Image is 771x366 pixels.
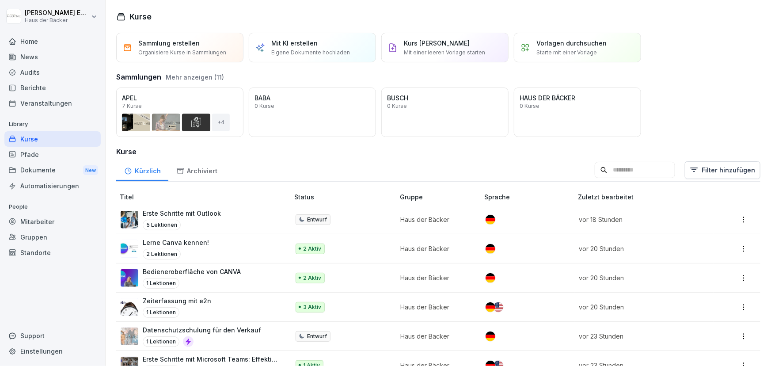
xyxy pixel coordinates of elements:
div: Archiviert [168,159,225,181]
p: Kurs [PERSON_NAME] [404,38,470,48]
p: Erste Schritte mit Outlook [143,209,221,218]
p: Entwurf [308,216,327,224]
p: Mit einer leeren Vorlage starten [404,49,485,57]
p: vor 20 Stunden [579,302,703,312]
div: New [83,165,98,175]
p: Starte mit einer Vorlage [536,49,597,57]
p: BABA [254,93,370,103]
p: Haus der Bäcker [401,302,471,312]
a: Einstellungen [4,343,101,359]
a: Standorte [4,245,101,260]
p: [PERSON_NAME] Ehlerding [25,9,89,17]
img: de.svg [486,332,495,341]
a: HAUS DER BÄCKER0 Kurse [514,88,641,137]
img: afg6fnw2rcih01fdc0lxrusa.png [121,328,138,345]
button: Mehr anzeigen (11) [166,72,224,82]
p: 2 Aktiv [304,245,322,253]
p: 1 Lektionen [143,278,179,289]
img: de.svg [486,273,495,283]
p: BUSCH [387,93,503,103]
p: 1 Lektionen [143,336,179,347]
p: Haus der Bäcker [401,332,471,341]
p: 3 Aktiv [304,303,322,311]
p: Entwurf [308,332,327,340]
a: Berichte [4,80,101,95]
div: + 4 [212,114,230,131]
p: 1 Lektionen [143,307,179,318]
p: Haus der Bäcker [25,17,89,23]
h1: Kurse [129,11,152,23]
p: Bedieneroberfläche von CANVA [143,267,241,276]
p: Datenschutzschulung für den Verkauf [143,325,261,335]
img: de.svg [486,244,495,254]
button: Filter hinzufügen [685,161,760,179]
p: Sprache [485,192,575,202]
p: Gruppe [400,192,481,202]
div: Dokumente [4,162,101,179]
p: Titel [120,192,291,202]
img: s66qd3d44r21bikr32egi3fp.png [121,240,138,258]
a: Home [4,34,101,49]
a: Kurse [4,131,101,147]
p: vor 20 Stunden [579,273,703,282]
a: Automatisierungen [4,178,101,194]
p: HAUS DER BÄCKER [520,93,635,103]
p: 2 Lektionen [143,249,181,259]
p: 0 Kurse [520,103,539,109]
p: 0 Kurse [254,103,274,109]
a: BUSCH0 Kurse [381,88,509,137]
h3: Kurse [116,146,760,157]
p: APEL [122,93,238,103]
a: DokumenteNew [4,162,101,179]
p: vor 23 Stunden [579,332,703,341]
p: Sammlung erstellen [138,38,200,48]
p: 0 Kurse [387,103,407,109]
a: Pfade [4,147,101,162]
img: us.svg [494,302,503,312]
p: 7 Kurse [122,103,142,109]
img: pnu9hewn4pmg8sslczxvkvou.png [121,269,138,287]
div: Support [4,328,101,343]
p: 5 Lektionen [143,220,181,230]
p: vor 20 Stunden [579,244,703,253]
p: Organisiere Kurse in Sammlungen [138,49,226,57]
img: de.svg [486,215,495,225]
p: Haus der Bäcker [401,244,471,253]
p: Status [295,192,396,202]
p: Library [4,117,101,131]
a: Kürzlich [116,159,168,181]
p: Erste Schritte mit Microsoft Teams: Effektive Nutzung für die Zusammenarbeit! [143,355,281,364]
p: Haus der Bäcker [401,215,471,224]
a: Audits [4,65,101,80]
p: Lerne Canva kennen! [143,238,209,247]
a: APEL7 Kurse+4 [116,88,243,137]
img: de.svg [486,302,495,312]
img: lysz5sqnxflpxgfcucko2ufd.png [121,298,138,316]
p: vor 18 Stunden [579,215,703,224]
a: Mitarbeiter [4,214,101,229]
p: Haus der Bäcker [401,273,471,282]
img: j41gu7y67g5ch47nwh46jjsr.png [121,211,138,229]
h3: Sammlungen [116,72,161,82]
p: People [4,200,101,214]
p: Mit KI erstellen [271,38,318,48]
a: News [4,49,101,65]
a: Veranstaltungen [4,95,101,111]
p: Zeiterfassung mit e2n [143,296,211,305]
p: Zuletzt bearbeitet [578,192,714,202]
div: Gruppen [4,229,101,245]
a: BABA0 Kurse [249,88,376,137]
p: 2 Aktiv [304,274,322,282]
